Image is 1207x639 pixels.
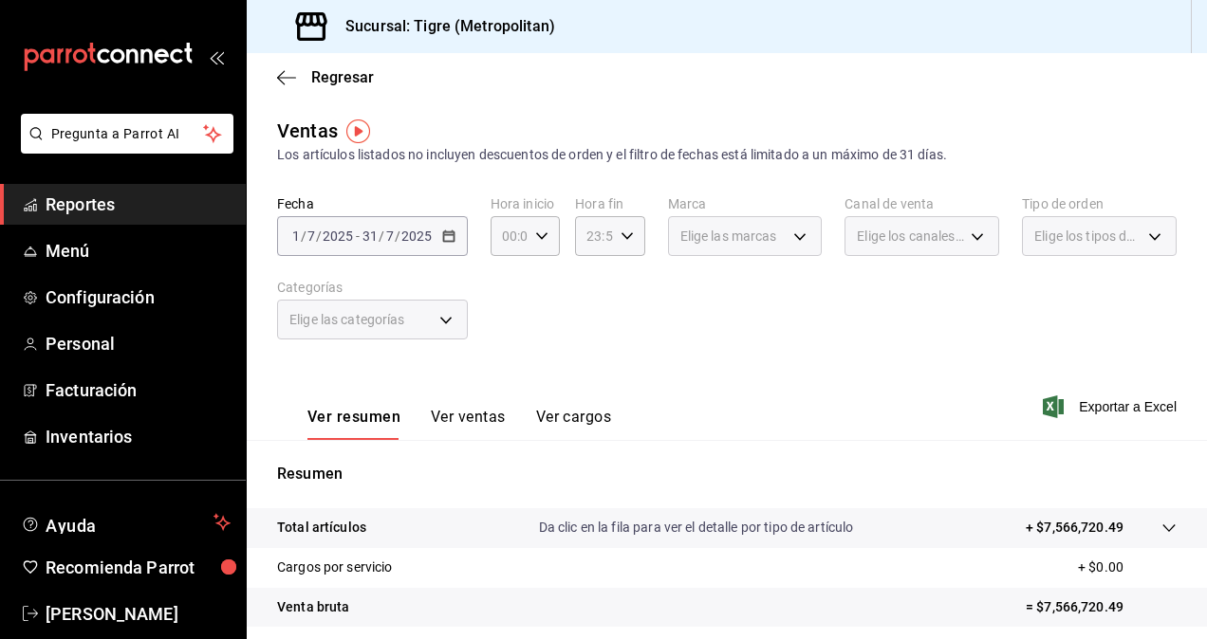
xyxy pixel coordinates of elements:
[1022,197,1177,210] label: Tipo de orden
[277,145,1177,165] div: Los artículos listados no incluyen descuentos de orden y el filtro de fechas está limitado a un m...
[46,424,231,449] span: Inventarios
[301,228,306,244] span: /
[277,557,393,577] p: Cargos por servicio
[346,119,370,143] img: Tooltip marker
[1026,597,1177,617] p: = $7,566,720.49
[400,228,433,244] input: ----
[277,117,338,145] div: Ventas
[1026,518,1123,538] p: + $7,566,720.49
[356,228,360,244] span: -
[385,228,395,244] input: --
[307,408,611,440] div: navigation tabs
[1034,227,1142,246] span: Elige los tipos de orden
[209,49,224,64] button: open_drawer_menu
[536,408,612,440] button: Ver cargos
[277,68,374,86] button: Regresar
[680,227,777,246] span: Elige las marcas
[395,228,400,244] span: /
[1078,557,1177,577] p: + $0.00
[51,124,204,144] span: Pregunta a Parrot AI
[46,284,231,310] span: Configuración
[46,555,231,580] span: Recomienda Parrot
[1047,395,1177,418] button: Exportar a Excel
[291,228,301,244] input: --
[46,331,231,356] span: Personal
[46,377,231,403] span: Facturación
[277,597,349,617] p: Venta bruta
[277,197,468,210] label: Fecha
[322,228,354,244] input: ----
[13,137,233,157] a: Pregunta a Parrot AI
[431,408,506,440] button: Ver ventas
[306,228,316,244] input: --
[845,197,999,210] label: Canal de venta
[668,197,823,210] label: Marca
[277,463,1177,485] p: Resumen
[491,197,560,210] label: Hora inicio
[311,68,374,86] span: Regresar
[46,192,231,217] span: Reportes
[316,228,322,244] span: /
[307,408,400,440] button: Ver resumen
[539,518,854,538] p: Da clic en la fila para ver el detalle por tipo de artículo
[46,238,231,264] span: Menú
[46,601,231,627] span: [PERSON_NAME]
[21,114,233,154] button: Pregunta a Parrot AI
[362,228,379,244] input: --
[379,228,384,244] span: /
[575,197,644,210] label: Hora fin
[277,518,366,538] p: Total artículos
[277,281,468,294] label: Categorías
[289,310,405,329] span: Elige las categorías
[857,227,964,246] span: Elige los canales de venta
[330,15,555,38] h3: Sucursal: Tigre (Metropolitan)
[46,511,206,534] span: Ayuda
